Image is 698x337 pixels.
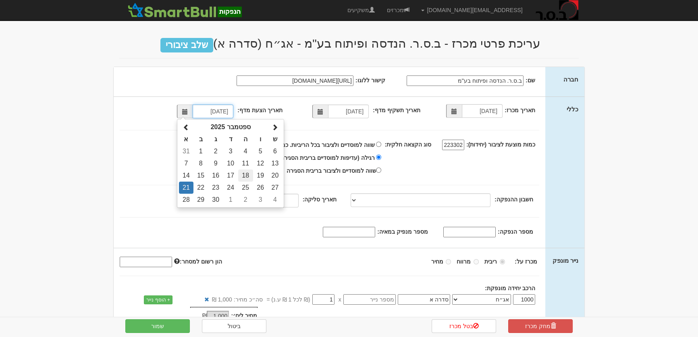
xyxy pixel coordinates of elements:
[253,133,268,145] th: ו
[253,194,268,206] td: 3
[513,294,535,305] input: כמות
[384,140,431,149] label: סוג הקצאה חלקית:
[193,157,208,170] td: 8
[457,258,471,265] strong: מרווח
[238,157,253,170] td: 11
[238,170,253,182] td: 18
[179,157,193,170] td: 7
[193,182,208,194] td: 22
[144,295,172,304] a: + הוסף נייר
[253,145,268,157] td: 5
[376,142,381,147] input: שווה למוסדיים ולציבור בכל הריביות. כמות מונפקת מקסימלית (יחידות):
[208,145,223,157] td: 2
[268,170,283,182] td: 20
[223,145,238,157] td: 3
[237,106,282,114] label: תאריך הצעת מדף:
[553,256,578,265] label: נייר מונפק
[238,194,253,206] td: 2
[238,182,253,194] td: 25
[508,319,573,333] a: מחק מכרז
[223,170,238,182] td: 17
[193,194,208,206] td: 29
[223,182,238,194] td: 24
[193,133,208,145] th: ב
[179,170,193,182] td: 14
[169,312,231,321] div: ₪
[160,38,213,52] span: שלב ציבורי
[376,155,381,160] input: רגילה (עדיפות למוסדיים בריבית הסגירה)
[279,155,375,161] span: רגילה (עדיפות למוסדיים בריבית הסגירה)
[526,76,535,84] label: שם:
[498,228,533,236] label: מספר הנפקה:
[268,145,283,157] td: 6
[179,145,193,157] td: 31
[567,105,578,113] label: כללי
[466,140,535,149] label: כמות מוצעת לציבור (יחידות):
[179,194,193,206] td: 28
[376,167,381,173] input: שווה למוסדיים ולציבור בריבית הסגירה
[484,258,497,265] strong: ריבית
[287,167,376,174] span: שווה למוסדיים ולציבור בריבית הסגירה
[268,133,283,145] th: ש
[208,194,223,206] td: 30
[223,194,238,206] td: 1
[208,133,223,145] th: ג
[212,295,263,304] span: סה״כ מחיר: 1,000 ₪
[238,133,253,145] th: ה
[119,37,579,50] h2: עריכת פרטי מכרז - ב.ס.ר. הנדסה ופיתוח בע"מ - אג״ח (סדרה א)
[500,259,505,264] input: ריבית
[446,259,451,264] input: מחיר
[208,170,223,182] td: 16
[270,295,310,304] span: (₪ לכל 1 ₪ ע.נ)
[208,157,223,170] td: 9
[303,195,337,203] label: תאריך סליקה:
[125,319,190,333] button: שמור
[373,106,420,114] label: תאריך תשקיף מדף:
[202,319,266,333] a: ביטול
[343,294,396,305] input: מספר נייר
[290,142,374,148] span: שווה למוסדיים ולציבור בכל הריביות.
[193,121,268,133] th: ספטמבר 2025
[505,106,535,114] label: תאריך מכרז:
[253,157,268,170] td: 12
[268,182,283,194] td: 27
[432,319,496,333] a: בטל מכרז
[125,2,244,18] img: SmartBull Logo
[474,259,479,264] input: מרווח
[431,258,443,265] strong: מחיר
[193,170,208,182] td: 15
[485,285,535,291] strong: הרכב יחידה מונפקת:
[253,182,268,194] td: 26
[253,170,268,182] td: 19
[339,295,341,304] span: x
[231,312,257,320] label: מחיר ליח׳:
[377,228,428,236] label: מספר מנפיק במאיה:
[179,133,193,145] th: א
[312,294,334,305] input: מחיר *
[223,133,238,145] th: ד
[238,145,253,157] td: 4
[208,182,223,194] td: 23
[398,294,450,305] input: שם הסדרה
[563,75,578,84] label: חברה
[266,295,270,304] span: =
[193,145,208,157] td: 1
[268,157,283,170] td: 13
[174,257,222,266] label: הון רשום למסחר:
[515,258,537,265] strong: מכרז על:
[494,195,533,203] label: חשבון ההנפקה:
[179,182,193,194] td: 21
[268,194,283,206] td: 4
[223,157,238,170] td: 10
[355,76,385,84] label: קישור ללוגו:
